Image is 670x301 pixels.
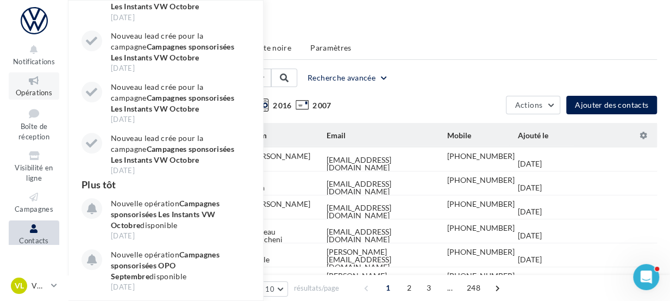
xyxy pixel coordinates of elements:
div: [PERSON_NAME] [250,152,310,160]
span: Email [327,131,346,140]
a: VL VW LAON [9,275,59,296]
div: [DATE] [518,160,542,168]
span: ... [441,279,459,297]
button: Recherche avancée [303,71,393,84]
p: VW LAON [32,280,47,291]
span: Contacts [19,236,49,245]
span: Liste noire [254,43,291,52]
div: [PHONE_NUMBER] [447,272,515,280]
a: Boîte de réception [9,104,59,144]
h1: Contacts [81,17,657,34]
span: 2 007 [312,100,331,111]
span: Notifications [13,57,55,66]
a: Opérations [9,72,59,99]
div: [DATE] [518,184,542,192]
span: Paramètres [310,43,352,52]
span: 2 [400,279,418,297]
div: [PHONE_NUMBER] [447,224,515,232]
div: [PERSON_NAME][EMAIL_ADDRESS][DOMAIN_NAME] [327,248,430,271]
span: 2 016 [273,100,291,111]
a: Visibilité en ligne [9,148,59,185]
div: [DATE] [518,232,542,239]
div: [EMAIL_ADDRESS][DOMAIN_NAME] [327,156,430,171]
button: Notifications [9,41,59,68]
div: [DATE] [518,208,542,216]
div: [EMAIL_ADDRESS][DOMAIN_NAME] [327,204,430,219]
span: Visibilité en ligne [15,163,53,182]
div: Wateau Aoucheni [250,228,309,243]
span: Actions [515,100,542,109]
div: [EMAIL_ADDRESS][DOMAIN_NAME] [327,228,430,243]
span: 3 [420,279,437,297]
span: 248 [462,279,485,297]
span: résultats/page [294,283,339,293]
span: Campagnes [15,205,53,213]
div: [PHONE_NUMBER] [447,200,515,208]
a: Contacts [9,220,59,247]
span: Opérations [16,88,52,97]
div: [PERSON_NAME][EMAIL_ADDRESS][DOMAIN_NAME] [327,272,430,295]
div: [EMAIL_ADDRESS][DOMAIN_NAME] [327,180,430,195]
span: 1 [379,279,397,297]
button: Actions [506,96,560,114]
div: [PHONE_NUMBER] [447,248,515,256]
div: [PERSON_NAME] [250,200,310,208]
span: Ajouté le [518,131,548,140]
div: [DATE] [518,256,542,263]
button: 10 [260,281,288,297]
a: Campagnes [9,189,59,216]
span: Mobile [447,131,471,140]
iframe: Intercom live chat [633,264,659,290]
div: [PHONE_NUMBER] [447,176,515,184]
span: Boîte de réception [18,122,49,141]
button: Ajouter des contacts [566,96,657,114]
div: [PHONE_NUMBER] [447,152,515,160]
span: 10 [265,285,274,293]
span: VL [15,280,24,291]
